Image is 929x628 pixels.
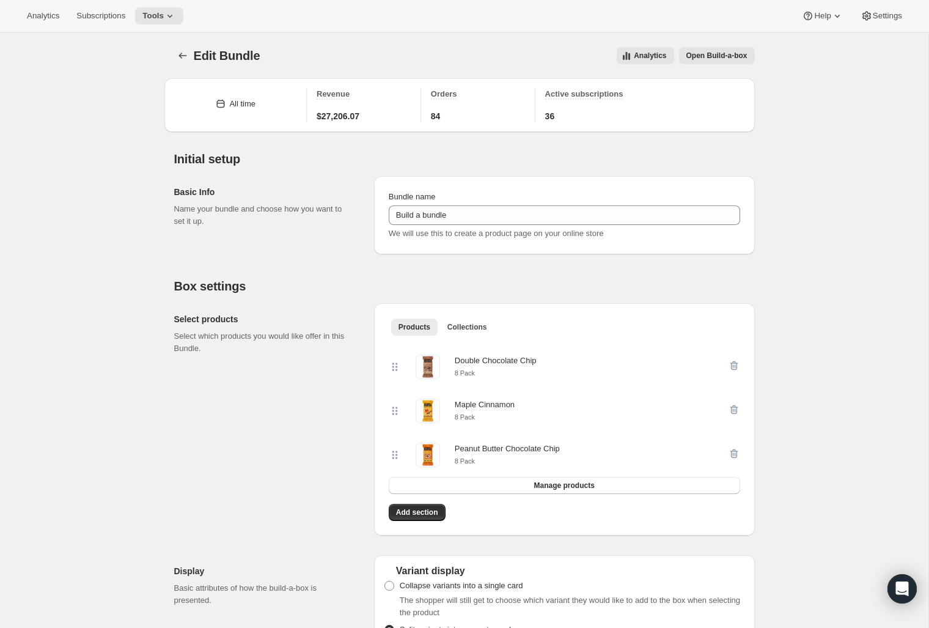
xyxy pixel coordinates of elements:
[416,355,440,379] img: Double Chocolate Chip
[396,508,438,517] span: Add section
[431,89,457,98] span: Orders
[400,581,523,590] span: Collapse variants into a single card
[174,313,354,325] h2: Select products
[135,7,183,24] button: Tools
[174,152,755,166] h2: Initial setup
[617,47,674,64] button: View all analytics related to this specific bundles, within certain timeframes
[317,110,359,122] span: $27,206.07
[142,11,164,21] span: Tools
[431,110,441,122] span: 84
[534,481,594,490] span: Manage products
[634,51,666,61] span: Analytics
[174,186,354,198] h2: Basic Info
[76,11,125,21] span: Subscriptions
[398,322,430,332] span: Products
[174,330,354,355] p: Select which products you would like offer in this Bundle.
[545,89,623,98] span: Active subscriptions
[174,47,191,64] button: Bundles
[317,89,350,98] span: Revenue
[887,574,917,604] div: Open Intercom Messenger
[686,51,747,61] span: Open Build-a-box
[174,565,354,577] h2: Display
[447,322,487,332] span: Collections
[389,504,446,521] button: Add section
[20,7,67,24] button: Analytics
[416,399,440,423] img: Maple Cinnamon
[455,355,537,367] div: Double Chocolate Chip
[455,413,475,421] small: 8 Pack
[174,582,354,607] p: Basic attributes of how the build-a-box is presented.
[69,7,133,24] button: Subscriptions
[455,457,475,465] small: 8 Pack
[545,110,555,122] span: 36
[814,11,831,21] span: Help
[795,7,850,24] button: Help
[455,399,515,411] div: Maple Cinnamon
[416,443,440,467] img: Peanut Butter Chocolate Chip
[194,49,260,62] span: Edit Bundle
[229,98,255,110] div: All time
[174,279,755,294] h2: Box settings
[400,596,740,617] span: The shopper will still get to choose which variant they would like to add to the box when selecti...
[873,11,902,21] span: Settings
[27,11,59,21] span: Analytics
[389,192,436,201] span: Bundle name
[389,477,740,494] button: Manage products
[679,47,755,64] button: View links to open the build-a-box on the online store
[853,7,909,24] button: Settings
[389,205,740,225] input: ie. Smoothie box
[455,369,475,377] small: 8 Pack
[384,565,745,577] div: Variant display
[389,229,604,238] span: We will use this to create a product page on your online store
[174,203,354,227] p: Name your bundle and choose how you want to set it up.
[455,443,560,455] div: Peanut Butter Chocolate Chip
